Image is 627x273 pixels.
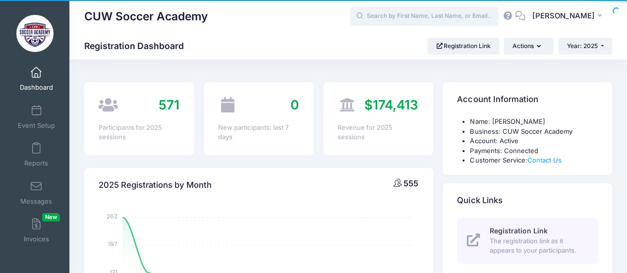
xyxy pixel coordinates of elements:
[84,5,208,28] h1: CUW Soccer Academy
[470,127,598,137] li: Business: CUW Soccer Academy
[84,41,192,51] h1: Registration Dashboard
[470,146,598,156] li: Payments: Connected
[457,186,502,215] h4: Quick Links
[24,235,49,244] span: Invoices
[107,212,118,220] tspan: 262
[350,6,499,26] input: Search by First Name, Last Name, or Email...
[13,213,60,248] a: InvoicesNew
[20,84,53,92] span: Dashboard
[527,156,561,164] a: Contact Us
[525,5,612,28] button: [PERSON_NAME]
[470,156,598,165] li: Customer Service:
[427,38,499,55] a: Registration Link
[470,136,598,146] li: Account: Active
[457,86,538,114] h4: Account Information
[218,123,299,142] div: New participants: last 7 days
[13,137,60,172] a: Reports
[532,10,594,21] span: [PERSON_NAME]
[567,42,598,50] span: Year: 2025
[42,213,60,221] span: New
[159,97,179,112] span: 571
[457,218,598,264] a: Registration Link The registration link as it appears to your participants.
[290,97,299,112] span: 0
[99,123,179,142] div: Participants for 2025 sessions
[109,240,118,248] tspan: 197
[403,178,418,188] span: 555
[504,38,553,55] button: Actions
[489,236,586,256] span: The registration link as it appears to your participants.
[13,61,60,96] a: Dashboard
[16,15,54,52] img: CUW Soccer Academy
[364,97,418,112] span: $174,413
[338,123,418,142] div: Revenue for 2025 sessions
[20,197,52,206] span: Messages
[24,160,48,168] span: Reports
[13,175,60,210] a: Messages
[558,38,612,55] button: Year: 2025
[99,171,212,199] h4: 2025 Registrations by Month
[489,226,547,235] span: Registration Link
[470,117,598,127] li: Name: [PERSON_NAME]
[18,121,55,130] span: Event Setup
[13,100,60,134] a: Event Setup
